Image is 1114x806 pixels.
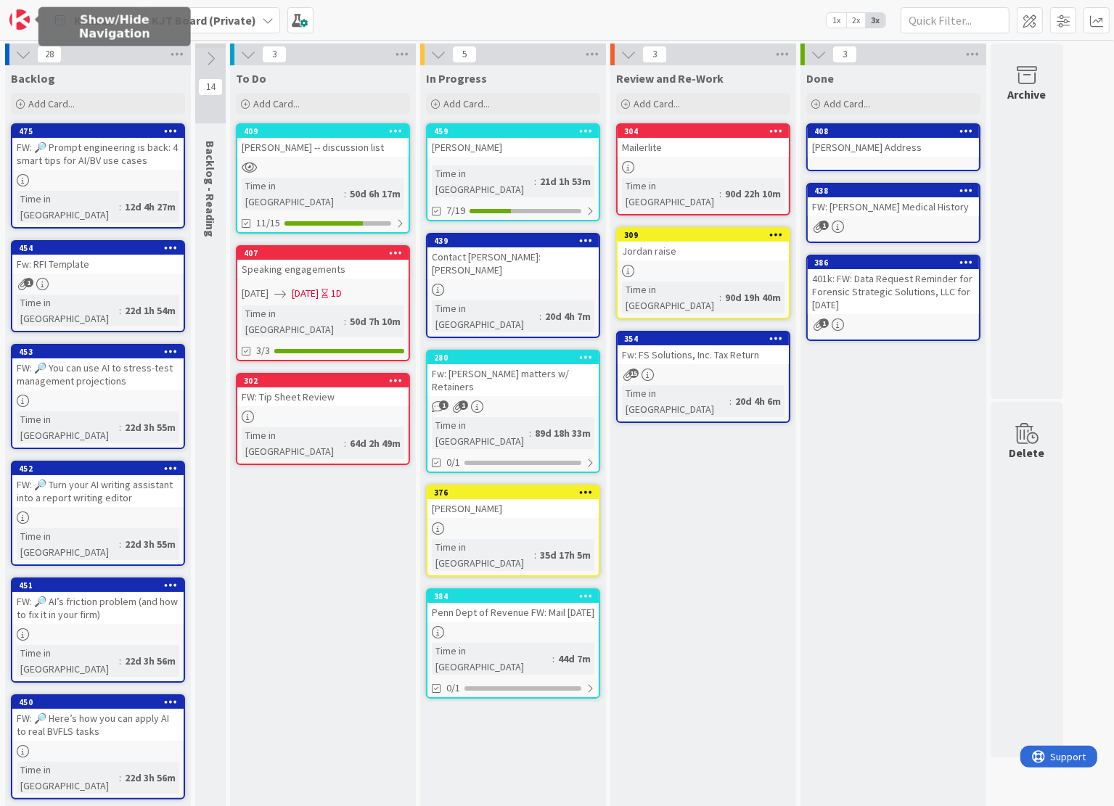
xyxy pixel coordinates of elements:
[331,286,342,301] div: 1D
[237,138,409,157] div: [PERSON_NAME] -- discussion list
[808,138,979,157] div: [PERSON_NAME] Address
[24,278,33,287] span: 1
[1008,86,1047,103] div: Archive
[901,7,1009,33] input: Quick Filter...
[19,464,184,474] div: 452
[534,173,536,189] span: :
[19,126,184,136] div: 475
[12,242,184,255] div: 454
[346,313,404,329] div: 50d 7h 10m
[808,197,979,216] div: FW: [PERSON_NAME] Medical History
[616,331,790,423] a: 354Fw: FS Solutions, Inc. Tax ReturnTime in [GEOGRAPHIC_DATA]:20d 4h 6m
[237,387,409,406] div: FW: Tip Sheet Review
[426,350,600,473] a: 280Fw: [PERSON_NAME] matters w/ RetainersTime in [GEOGRAPHIC_DATA]:89d 18h 33m0/1
[119,536,121,552] span: :
[427,351,599,396] div: 280Fw: [PERSON_NAME] matters w/ Retainers
[616,227,790,319] a: 309Jordan raiseTime in [GEOGRAPHIC_DATA]:90d 19h 40m
[37,46,62,63] span: 28
[552,651,554,667] span: :
[618,125,789,138] div: 304
[244,126,409,136] div: 409
[434,488,599,498] div: 376
[719,186,721,202] span: :
[121,653,179,669] div: 22d 3h 56m
[121,303,179,318] div: 22d 1h 54m
[432,417,529,449] div: Time in [GEOGRAPHIC_DATA]
[536,173,594,189] div: 21d 1h 53m
[618,229,789,242] div: 309
[28,97,75,110] span: Add Card...
[446,680,460,696] span: 0/1
[427,125,599,138] div: 459
[634,97,680,110] span: Add Card...
[237,260,409,279] div: Speaking engagements
[12,475,184,507] div: FW: 🔎 Turn your AI writing assistant into a report writing editor
[1009,444,1045,461] div: Delete
[237,125,409,157] div: 409[PERSON_NAME] -- discussion list
[427,247,599,279] div: Contact [PERSON_NAME]: [PERSON_NAME]
[427,486,599,499] div: 376
[427,499,599,518] div: [PERSON_NAME]
[529,425,531,441] span: :
[198,78,223,96] span: 14
[427,486,599,518] div: 376[PERSON_NAME]
[121,199,179,215] div: 12d 4h 27m
[30,2,66,20] span: Support
[11,71,55,86] span: Backlog
[554,651,594,667] div: 44d 7m
[12,345,184,358] div: 453
[806,71,834,86] span: Done
[12,125,184,138] div: 475
[237,247,409,260] div: 407
[121,536,179,552] div: 22d 3h 55m
[434,236,599,246] div: 439
[242,178,344,210] div: Time in [GEOGRAPHIC_DATA]
[427,125,599,157] div: 459[PERSON_NAME]
[426,123,600,221] a: 459[PERSON_NAME]Time in [GEOGRAPHIC_DATA]:21d 1h 53m7/19
[19,243,184,253] div: 454
[536,547,594,563] div: 35d 17h 5m
[9,9,30,30] img: Visit kanbanzone.com
[12,358,184,390] div: FW: 🔎 You can use AI to stress-test management projections
[808,256,979,269] div: 386
[427,590,599,622] div: 384Penn Dept of Revenue FW: Mail [DATE]
[732,393,785,409] div: 20d 4h 6m
[11,123,185,229] a: 475FW: 🔎 Prompt engineering is back: 4 smart tips for AI/BV use casesTime in [GEOGRAPHIC_DATA]:12...
[819,221,829,230] span: 1
[432,300,539,332] div: Time in [GEOGRAPHIC_DATA]
[119,770,121,786] span: :
[832,46,857,63] span: 3
[434,353,599,363] div: 280
[119,199,121,215] span: :
[427,603,599,622] div: Penn Dept of Revenue FW: Mail [DATE]
[12,125,184,170] div: 475FW: 🔎 Prompt engineering is back: 4 smart tips for AI/BV use cases
[531,425,594,441] div: 89d 18h 33m
[12,462,184,507] div: 452FW: 🔎 Turn your AI writing assistant into a report writing editor
[119,303,121,318] span: :
[618,125,789,157] div: 304Mailerlite
[622,385,729,417] div: Time in [GEOGRAPHIC_DATA]
[12,138,184,170] div: FW: 🔎 Prompt engineering is back: 4 smart tips for AI/BV use cases
[17,528,119,560] div: Time in [GEOGRAPHIC_DATA]
[19,347,184,357] div: 453
[618,138,789,157] div: Mailerlite
[616,123,790,215] a: 304MailerliteTime in [GEOGRAPHIC_DATA]:90d 22h 10m
[426,71,487,86] span: In Progress
[262,46,287,63] span: 3
[642,46,667,63] span: 3
[12,592,184,624] div: FW: 🔎 AI’s friction problem (and how to fix it in your firm)
[236,71,266,86] span: To Do
[539,308,541,324] span: :
[152,13,256,28] b: KJT Board (Private)
[292,286,319,301] span: [DATE]
[434,591,599,601] div: 384
[12,242,184,274] div: 454Fw: RFI Template
[12,579,184,624] div: 451FW: 🔎 AI’s friction problem (and how to fix it in your firm)
[12,345,184,390] div: 453FW: 🔎 You can use AI to stress-test management projections
[237,374,409,387] div: 302
[616,71,724,86] span: Review and Re-Work
[244,376,409,386] div: 302
[459,400,468,410] span: 1
[427,234,599,279] div: 439Contact [PERSON_NAME]: [PERSON_NAME]
[827,13,846,28] span: 1x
